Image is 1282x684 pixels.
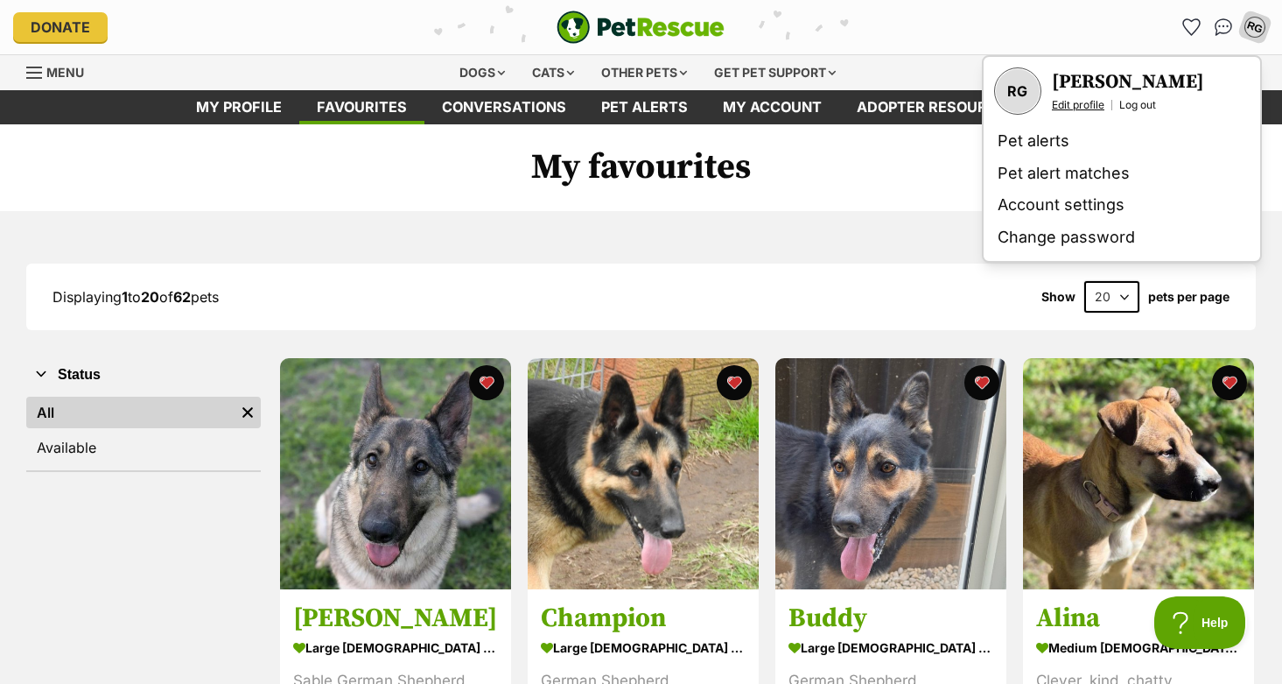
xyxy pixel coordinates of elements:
[788,636,993,661] div: large [DEMOGRAPHIC_DATA] Dog
[26,393,261,470] div: Status
[717,365,752,400] button: favourite
[1036,636,1241,661] div: medium [DEMOGRAPHIC_DATA] Dog
[1243,16,1266,39] div: RG
[424,90,584,124] a: conversations
[1178,13,1269,41] ul: Account quick links
[991,125,1253,158] a: Pet alerts
[964,365,999,400] button: favourite
[1052,70,1204,95] h3: [PERSON_NAME]
[1236,9,1272,45] button: My account
[13,12,108,42] a: Donate
[520,55,586,90] div: Cats
[293,603,498,636] h3: [PERSON_NAME]
[1052,70,1204,95] a: Your profile
[280,358,511,589] img: Rosa
[541,636,746,661] div: large [DEMOGRAPHIC_DATA] Dog
[179,90,299,124] a: My profile
[557,11,725,44] img: logo-e224e6f780fb5917bec1dbf3a21bbac754714ae5b6737aabdf751b685950b380.svg
[589,55,699,90] div: Other pets
[299,90,424,124] a: Favourites
[26,55,96,87] a: Menu
[122,288,128,306] strong: 1
[1036,603,1241,636] h3: Alina
[1052,98,1104,112] a: Edit profile
[528,358,759,589] img: Champion
[469,365,504,400] button: favourite
[1119,98,1156,112] a: Log out
[839,90,1033,124] a: Adopter resources
[788,603,993,636] h3: Buddy
[991,158,1253,190] a: Pet alert matches
[26,397,235,428] a: All
[1212,365,1247,400] button: favourite
[447,55,517,90] div: Dogs
[173,288,191,306] strong: 62
[26,363,261,386] button: Status
[1023,358,1254,589] img: Alina
[702,55,848,90] div: Get pet support
[775,358,1006,589] img: Buddy
[1178,13,1206,41] a: Favourites
[541,603,746,636] h3: Champion
[991,189,1253,222] a: Account settings
[557,11,725,44] a: PetRescue
[46,65,84,80] span: Menu
[584,90,705,124] a: Pet alerts
[1041,290,1075,304] span: Show
[53,288,219,306] span: Displaying to of pets
[1215,18,1233,36] img: chat-41dd97257d64d25036548639549fe6c8038ab92f7586957e7f3b1b290dea8141.svg
[235,397,261,428] a: Remove filter
[994,67,1041,115] a: Your profile
[141,288,159,306] strong: 20
[26,432,261,463] a: Available
[991,222,1253,254] a: Change password
[1148,290,1229,304] label: pets per page
[1154,596,1247,649] iframe: Help Scout Beacon - Open
[705,90,839,124] a: My account
[1209,13,1237,41] a: Conversations
[996,69,1040,113] div: RG
[293,636,498,661] div: large [DEMOGRAPHIC_DATA] Dog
